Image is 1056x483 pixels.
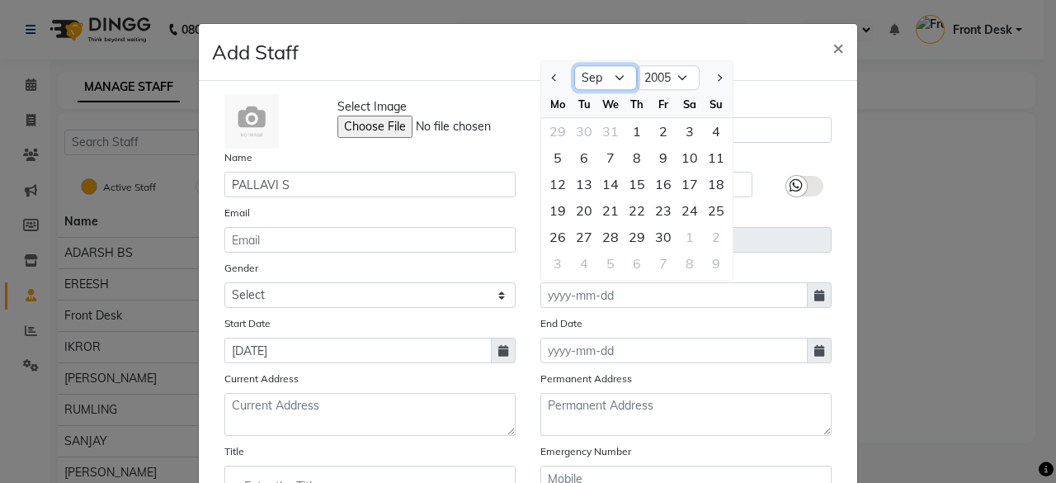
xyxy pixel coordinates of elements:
div: 2 [703,224,729,250]
div: 7 [650,250,676,277]
div: Thursday, September 22, 2005 [624,197,650,224]
div: 31 [597,118,624,144]
div: 29 [624,224,650,250]
div: 23 [650,197,676,224]
div: Monday, September 5, 2005 [544,144,571,171]
div: We [597,91,624,117]
div: Sa [676,91,703,117]
div: Sunday, September 4, 2005 [703,118,729,144]
div: Wednesday, October 5, 2005 [597,250,624,277]
div: Tuesday, August 30, 2005 [571,118,597,144]
div: Th [624,91,650,117]
div: 2 [650,118,676,144]
input: Name [224,172,516,197]
div: Monday, September 12, 2005 [544,171,571,197]
input: Select Image [337,116,562,138]
input: yyyy-mm-dd [540,282,808,308]
div: Tuesday, September 13, 2005 [571,171,597,197]
div: Wednesday, September 14, 2005 [597,171,624,197]
label: End Date [540,316,582,331]
img: Cinque Terre [224,94,279,149]
div: 11 [703,144,729,171]
div: 10 [676,144,703,171]
span: × [832,35,844,59]
div: Sunday, October 2, 2005 [703,224,729,250]
div: 1 [676,224,703,250]
div: 24 [676,197,703,224]
div: 6 [624,250,650,277]
div: Saturday, September 3, 2005 [676,118,703,144]
div: Sunday, September 11, 2005 [703,144,729,171]
div: Friday, September 2, 2005 [650,118,676,144]
input: yyyy-mm-dd [224,338,492,363]
div: Thursday, September 15, 2005 [624,171,650,197]
div: Wednesday, September 28, 2005 [597,224,624,250]
select: Select year [637,66,700,91]
div: Thursday, September 8, 2005 [624,144,650,171]
div: 3 [676,118,703,144]
div: Wednesday, September 21, 2005 [597,197,624,224]
input: Email [224,227,516,253]
div: 20 [571,197,597,224]
label: Current Address [224,372,299,386]
div: Saturday, October 8, 2005 [676,250,703,277]
div: 30 [571,118,597,144]
label: Title [224,444,244,459]
div: Tuesday, September 27, 2005 [571,224,597,250]
div: Friday, October 7, 2005 [650,250,676,277]
div: Monday, October 3, 2005 [544,250,571,277]
input: yyyy-mm-dd [540,338,808,363]
div: Thursday, September 1, 2005 [624,118,650,144]
label: Email [224,206,250,220]
div: 5 [597,250,624,277]
div: Saturday, September 10, 2005 [676,144,703,171]
div: Sunday, October 9, 2005 [703,250,729,277]
div: 17 [676,171,703,197]
label: Gender [224,261,258,276]
div: Thursday, October 6, 2005 [624,250,650,277]
div: Monday, September 26, 2005 [544,224,571,250]
div: Sunday, September 25, 2005 [703,197,729,224]
div: Wednesday, August 31, 2005 [597,118,624,144]
div: Friday, September 9, 2005 [650,144,676,171]
div: 18 [703,171,729,197]
div: 16 [650,171,676,197]
label: Permanent Address [540,372,632,386]
div: 22 [624,197,650,224]
div: 8 [624,144,650,171]
div: 8 [676,250,703,277]
button: Close [819,24,857,70]
div: Tuesday, September 6, 2005 [571,144,597,171]
div: 28 [597,224,624,250]
div: Thursday, September 29, 2005 [624,224,650,250]
div: Saturday, October 1, 2005 [676,224,703,250]
div: 27 [571,224,597,250]
div: Saturday, September 17, 2005 [676,171,703,197]
div: 29 [544,118,571,144]
label: Start Date [224,316,271,331]
div: Su [703,91,729,117]
div: 19 [544,197,571,224]
div: 4 [571,250,597,277]
div: 12 [544,171,571,197]
div: Wednesday, September 7, 2005 [597,144,624,171]
div: Friday, September 16, 2005 [650,171,676,197]
label: Emergency Number [540,444,631,459]
div: Tu [571,91,597,117]
select: Select month [574,66,637,91]
div: 9 [703,250,729,277]
button: Next month [712,64,726,91]
div: 26 [544,224,571,250]
h4: Add Staff [212,37,299,67]
div: Tuesday, September 20, 2005 [571,197,597,224]
div: 9 [650,144,676,171]
span: Select Image [337,98,407,116]
div: Monday, August 29, 2005 [544,118,571,144]
div: 13 [571,171,597,197]
div: 7 [597,144,624,171]
div: 14 [597,171,624,197]
div: 3 [544,250,571,277]
div: Tuesday, October 4, 2005 [571,250,597,277]
div: 5 [544,144,571,171]
div: 30 [650,224,676,250]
